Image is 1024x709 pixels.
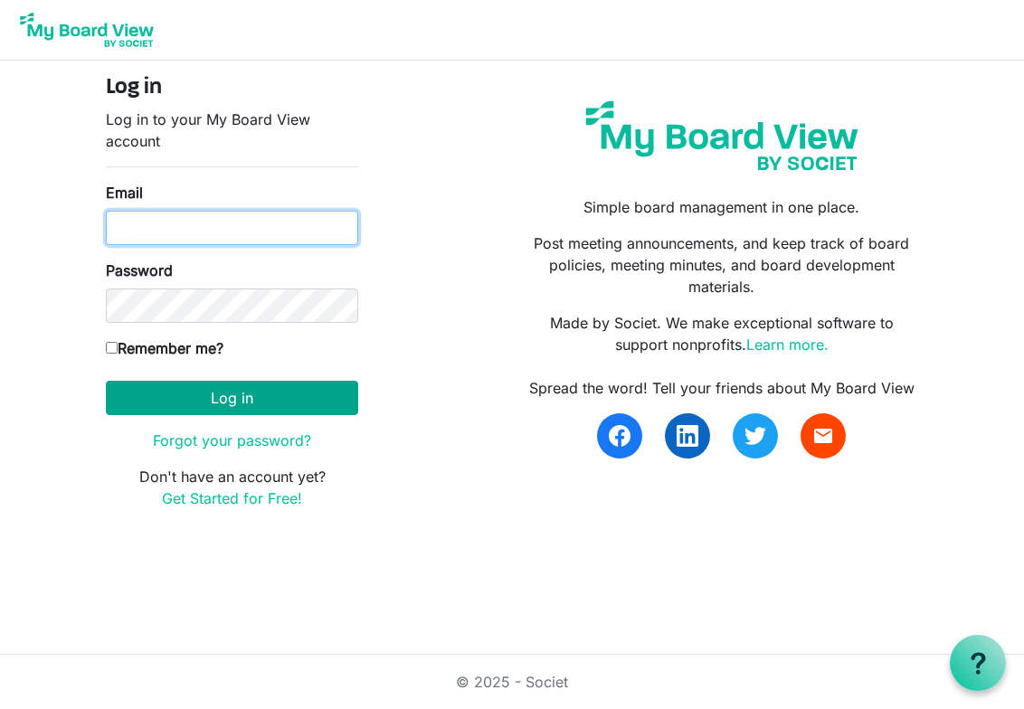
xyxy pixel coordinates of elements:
img: my-board-view-societ.svg [574,90,869,182]
p: Don't have an account yet? [106,466,358,509]
input: Remember me? [106,342,118,354]
a: Forgot your password? [153,431,311,449]
a: Learn more. [746,336,829,354]
a: Get Started for Free! [162,489,302,507]
p: Made by Societ. We make exceptional software to support nonprofits. [526,312,918,355]
img: twitter.svg [744,425,766,447]
img: facebook.svg [609,425,631,447]
label: Password [106,260,173,281]
a: © 2025 - Societ [456,673,568,691]
p: Post meeting announcements, and keep track of board policies, meeting minutes, and board developm... [526,232,918,298]
button: Log in [106,381,358,415]
span: email [812,425,834,447]
label: Remember me? [106,337,223,359]
label: Email [106,182,143,203]
h4: Log in [106,75,358,101]
p: Log in to your My Board View account [106,109,358,152]
img: My Board View Logo [14,7,159,52]
a: email [801,413,846,458]
img: linkedin.svg [677,425,698,447]
div: Spread the word! Tell your friends about My Board View [526,377,918,399]
p: Simple board management in one place. [526,196,918,218]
